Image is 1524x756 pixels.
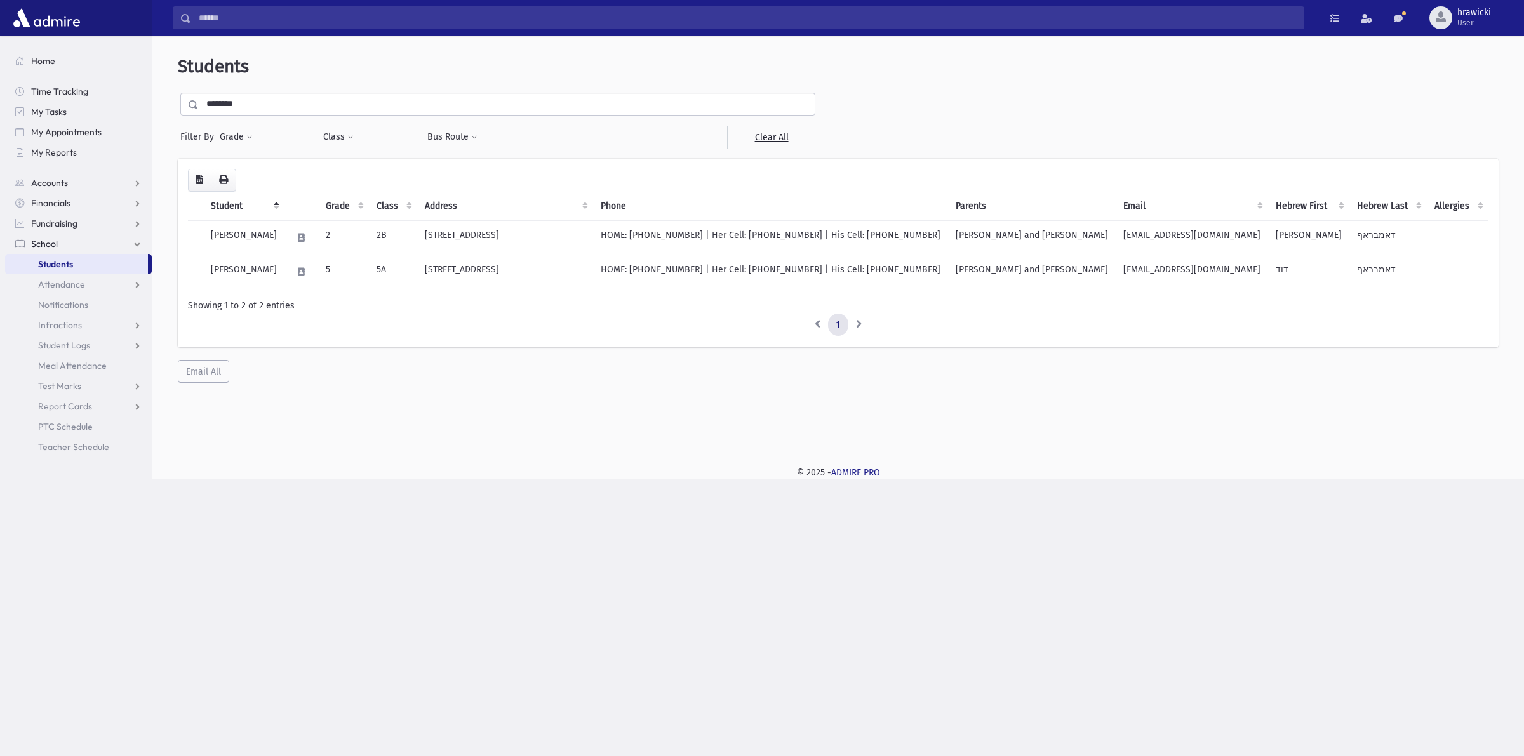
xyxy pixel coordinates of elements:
[31,197,70,209] span: Financials
[1457,8,1491,18] span: hrawicki
[38,421,93,432] span: PTC Schedule
[31,238,58,249] span: School
[1116,255,1268,289] td: [EMAIL_ADDRESS][DOMAIN_NAME]
[318,192,369,221] th: Grade: activate to sort column ascending
[191,6,1304,29] input: Search
[38,380,81,392] span: Test Marks
[1268,255,1349,289] td: דוד
[5,51,152,71] a: Home
[180,130,219,143] span: Filter By
[369,255,417,289] td: 5A
[5,234,152,254] a: School
[1457,18,1491,28] span: User
[31,177,68,189] span: Accounts
[31,86,88,97] span: Time Tracking
[31,55,55,67] span: Home
[427,126,478,149] button: Bus Route
[948,255,1116,289] td: [PERSON_NAME] and [PERSON_NAME]
[318,220,369,255] td: 2
[173,466,1504,479] div: © 2025 -
[5,254,148,274] a: Students
[369,220,417,255] td: 2B
[1116,220,1268,255] td: [EMAIL_ADDRESS][DOMAIN_NAME]
[593,255,948,289] td: HOME: [PHONE_NUMBER] | Her Cell: [PHONE_NUMBER] | His Cell: [PHONE_NUMBER]
[417,255,593,289] td: [STREET_ADDRESS]
[593,220,948,255] td: HOME: [PHONE_NUMBER] | Her Cell: [PHONE_NUMBER] | His Cell: [PHONE_NUMBER]
[5,355,152,376] a: Meal Attendance
[10,5,83,30] img: AdmirePro
[211,169,236,192] button: Print
[1349,255,1427,289] td: דאמבראף
[5,213,152,234] a: Fundraising
[38,360,107,371] span: Meal Attendance
[948,220,1116,255] td: [PERSON_NAME] and [PERSON_NAME]
[948,192,1116,221] th: Parents
[5,173,152,193] a: Accounts
[5,122,152,142] a: My Appointments
[5,335,152,355] a: Student Logs
[203,192,284,221] th: Student: activate to sort column descending
[5,295,152,315] a: Notifications
[5,396,152,416] a: Report Cards
[31,106,67,117] span: My Tasks
[828,314,848,336] a: 1
[38,401,92,412] span: Report Cards
[5,315,152,335] a: Infractions
[5,102,152,122] a: My Tasks
[5,193,152,213] a: Financials
[831,467,880,478] a: ADMIRE PRO
[323,126,354,149] button: Class
[5,437,152,457] a: Teacher Schedule
[31,218,77,229] span: Fundraising
[38,258,73,270] span: Students
[1349,192,1427,221] th: Hebrew Last: activate to sort column ascending
[1268,192,1349,221] th: Hebrew First: activate to sort column ascending
[1349,220,1427,255] td: דאמבראף
[203,255,284,289] td: [PERSON_NAME]
[178,56,249,77] span: Students
[5,81,152,102] a: Time Tracking
[188,299,1488,312] div: Showing 1 to 2 of 2 entries
[31,147,77,158] span: My Reports
[5,376,152,396] a: Test Marks
[417,192,593,221] th: Address: activate to sort column ascending
[178,360,229,383] button: Email All
[727,126,815,149] a: Clear All
[593,192,948,221] th: Phone
[5,274,152,295] a: Attendance
[5,142,152,162] a: My Reports
[1268,220,1349,255] td: [PERSON_NAME]
[188,169,211,192] button: CSV
[318,255,369,289] td: 5
[1427,192,1488,221] th: Allergies: activate to sort column ascending
[5,416,152,437] a: PTC Schedule
[38,441,109,453] span: Teacher Schedule
[38,299,88,310] span: Notifications
[1116,192,1268,221] th: Email: activate to sort column ascending
[38,340,90,351] span: Student Logs
[417,220,593,255] td: [STREET_ADDRESS]
[31,126,102,138] span: My Appointments
[38,279,85,290] span: Attendance
[219,126,253,149] button: Grade
[203,220,284,255] td: [PERSON_NAME]
[369,192,417,221] th: Class: activate to sort column ascending
[38,319,82,331] span: Infractions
